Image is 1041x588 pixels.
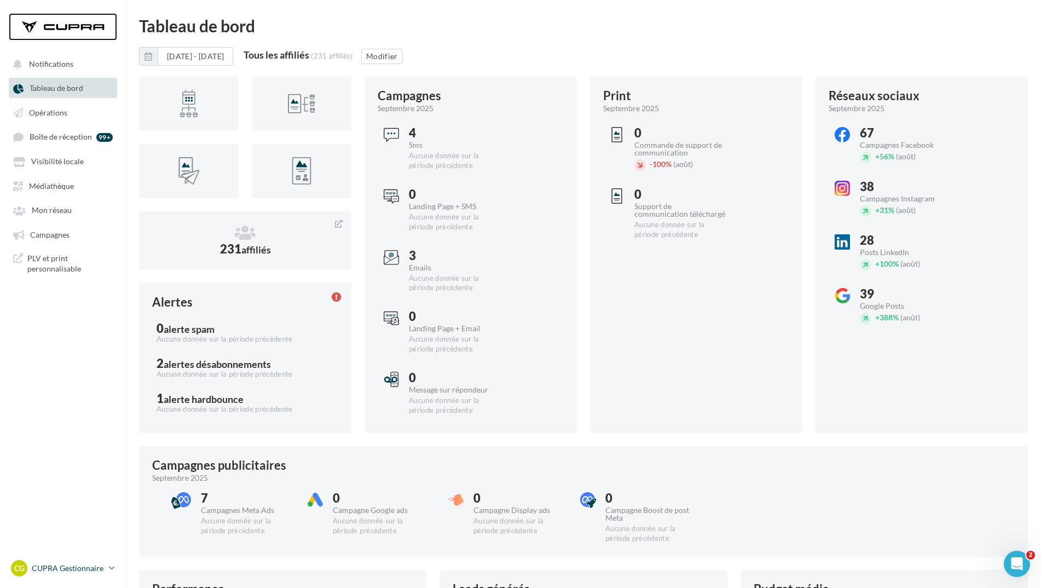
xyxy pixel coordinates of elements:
div: 67 [860,127,951,139]
div: Aucune donnée sur la période précédente [333,516,424,536]
span: Campagnes [30,230,70,239]
span: Mon réseau [32,206,72,215]
div: Réseaux sociaux [829,90,919,102]
div: Aucune donnée sur la période précédente [409,335,500,354]
div: Aucune donnée sur la période précédente [634,220,726,240]
div: Aucune donnée sur la période précédente [605,524,697,544]
span: + [875,313,880,322]
div: Campagnes Instagram [860,195,951,203]
div: alertes désabonnements [164,359,271,369]
div: 0 [157,322,334,335]
div: Tous les affiliés [244,50,309,60]
div: alerte hardbounce [164,394,244,404]
div: Aucune donnée sur la période précédente [473,516,565,536]
a: Tableau de bord [7,78,119,97]
div: Campagnes Facebook [860,141,951,149]
span: + [875,259,880,268]
div: (231 affiliés) [311,51,353,60]
div: 0 [634,188,726,200]
span: CG [14,563,25,574]
div: Campagne Display ads [473,506,565,514]
div: 0 [333,492,424,504]
div: 0 [634,127,726,139]
div: 0 [409,188,500,200]
div: Print [603,90,631,102]
div: 0 [409,310,500,322]
div: 99+ [96,133,113,142]
button: [DATE] - [DATE] [158,47,233,66]
span: + [875,152,880,161]
span: 2 [1026,551,1035,560]
span: (août) [673,159,693,169]
iframe: Intercom live chat [1004,551,1030,577]
span: (août) [896,152,916,161]
div: 3 [409,250,500,262]
div: Aucune donnée sur la période précédente [157,370,334,379]
div: Aucune donnée sur la période précédente [409,396,500,416]
div: 28 [860,234,951,246]
a: Boîte de réception 99+ [7,126,119,147]
div: 0 [409,372,500,384]
button: Modifier [361,49,403,64]
span: septembre 2025 [603,103,659,114]
div: Commande de support de communication [634,141,726,157]
div: alerte spam [164,324,215,334]
div: Aucune donnée sur la période précédente [409,212,500,232]
div: Aucune donnée sur la période précédente [409,274,500,293]
div: Campagnes Meta Ads [201,506,292,514]
a: Visibilité locale [7,151,119,171]
a: Campagnes [7,224,119,244]
span: Notifications [29,59,73,68]
div: Alertes [152,296,193,308]
span: Médiathèque [29,181,74,191]
span: Opérations [29,108,67,117]
div: Support de communication téléchargé [634,203,726,218]
div: 38 [860,181,951,193]
span: septembre 2025 [152,472,208,483]
div: Posts LinkedIn [860,249,951,256]
div: Landing Page + Email [409,325,500,332]
div: Message sur répondeur [409,386,500,394]
div: Emails [409,264,500,272]
span: (août) [896,205,916,215]
a: Opérations [7,102,119,122]
span: septembre 2025 [829,103,884,114]
span: (août) [900,313,920,322]
div: Landing Page + SMS [409,203,500,210]
div: 7 [201,492,292,504]
a: PLV et print personnalisable [7,249,119,279]
div: 0 [473,492,565,504]
span: - [650,159,652,169]
div: 1 [157,393,334,405]
p: CUPRA Gestionnaire [32,563,105,574]
span: 100% [875,259,899,268]
a: Médiathèque [7,176,119,195]
div: Campagne Google ads [333,506,424,514]
div: Aucune donnée sur la période précédente [157,335,334,344]
span: Visibilité locale [31,157,84,166]
span: affiliés [241,244,271,256]
div: 4 [409,127,500,139]
div: Aucune donnée sur la période précédente [409,151,500,171]
div: Sms [409,141,500,149]
a: CG CUPRA Gestionnaire [9,558,117,579]
div: 2 [157,358,334,370]
span: 388% [875,313,899,322]
div: Tableau de bord [139,18,1028,34]
span: (août) [900,259,920,268]
span: 31% [875,205,894,215]
span: Boîte de réception [30,132,92,142]
span: Tableau de bord [30,84,83,93]
span: 231 [220,241,271,256]
div: 0 [605,492,697,504]
span: + [875,205,880,215]
div: Google Posts [860,302,951,310]
div: Aucune donnée sur la période précédente [157,405,334,414]
div: Campagne Boost de post Meta [605,506,697,522]
button: [DATE] - [DATE] [139,47,233,66]
div: 39 [860,288,951,300]
div: Aucune donnée sur la période précédente [201,516,292,536]
span: PLV et print personnalisable [27,253,113,274]
div: Campagnes [378,90,441,102]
